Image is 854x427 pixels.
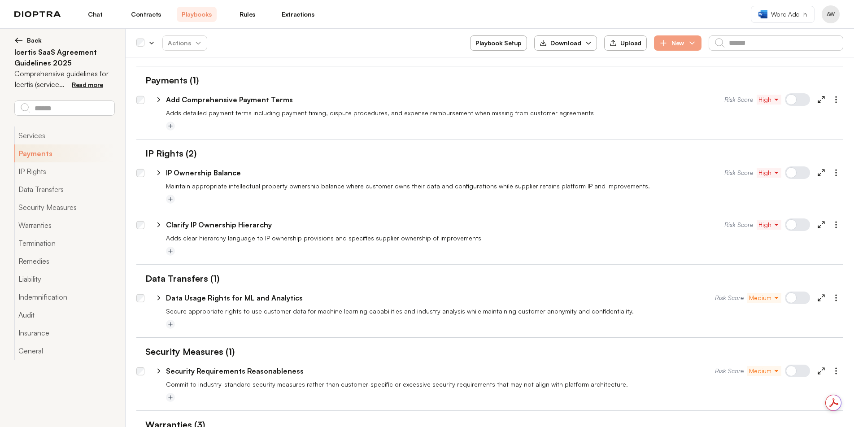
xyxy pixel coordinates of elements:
button: Insurance [14,324,114,342]
button: Upload [604,35,647,51]
button: Back [14,36,114,45]
button: Audit [14,306,114,324]
button: Security Measures [14,198,114,216]
button: Termination [14,234,114,252]
span: High [758,95,780,104]
a: Word Add-in [751,6,815,23]
p: Adds clear hierarchy language to IP ownership provisions and specifies supplier ownership of impr... [166,234,843,243]
p: Adds detailed payment terms including payment timing, dispute procedures, and expense reimburseme... [166,109,843,118]
p: Clarify IP Ownership Hierarchy [166,219,272,230]
h1: IP Rights (2) [136,147,196,160]
button: High [757,220,781,230]
p: Security Requirements Reasonableness [166,366,304,376]
span: ... [59,80,65,89]
button: Medium [747,293,781,303]
button: High [757,95,781,105]
h1: Security Measures (1) [136,345,235,358]
span: Risk Score [724,168,753,177]
button: Add tag [166,122,175,131]
button: Services [14,126,114,144]
h1: Data Transfers (1) [136,272,219,285]
button: Playbook Setup [470,35,527,51]
span: Risk Score [724,220,753,229]
p: Comprehensive guidelines for Icertis (service [14,68,114,90]
span: Actions [161,35,209,51]
a: Playbooks [177,7,217,22]
button: Payments [14,144,114,162]
img: word [758,10,767,18]
span: Risk Score [724,95,753,104]
span: Word Add-in [771,10,807,19]
button: Add tag [166,393,175,402]
span: Medium [749,366,780,375]
a: Extractions [278,7,318,22]
span: High [758,168,780,177]
button: Liability [14,270,114,288]
span: Risk Score [715,293,744,302]
button: Download [534,35,597,51]
a: Rules [227,7,267,22]
button: Profile menu [822,5,840,23]
button: Data Transfers [14,180,114,198]
a: Contracts [126,7,166,22]
button: Add tag [166,247,175,256]
button: Add tag [166,195,175,204]
button: Actions [162,35,207,51]
button: Medium [747,366,781,376]
span: Medium [749,293,780,302]
button: General [14,342,114,360]
div: Upload [610,39,641,47]
button: Remedies [14,252,114,270]
span: Risk Score [715,366,744,375]
p: Data Usage Rights for ML and Analytics [166,292,303,303]
span: Read more [72,81,103,88]
button: Indemnification [14,288,114,306]
button: High [757,168,781,178]
div: Select all [136,39,144,47]
p: Add Comprehensive Payment Terms [166,94,293,105]
a: Chat [75,7,115,22]
h2: Icertis SaaS Agreement Guidelines 2025 [14,47,114,68]
button: New [654,35,701,51]
button: Warranties [14,216,114,234]
p: Maintain appropriate intellectual property ownership balance where customer owns their data and c... [166,182,843,191]
button: IP Rights [14,162,114,180]
img: logo [14,11,61,17]
h1: Payments (1) [136,74,199,87]
p: IP Ownership Balance [166,167,241,178]
span: High [758,220,780,229]
img: left arrow [14,36,23,45]
p: Secure appropriate rights to use customer data for machine learning capabilities and industry ana... [166,307,843,316]
p: Commit to industry-standard security measures rather than customer-specific or excessive security... [166,380,843,389]
span: Back [27,36,42,45]
div: Download [540,39,581,48]
button: Add tag [166,320,175,329]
